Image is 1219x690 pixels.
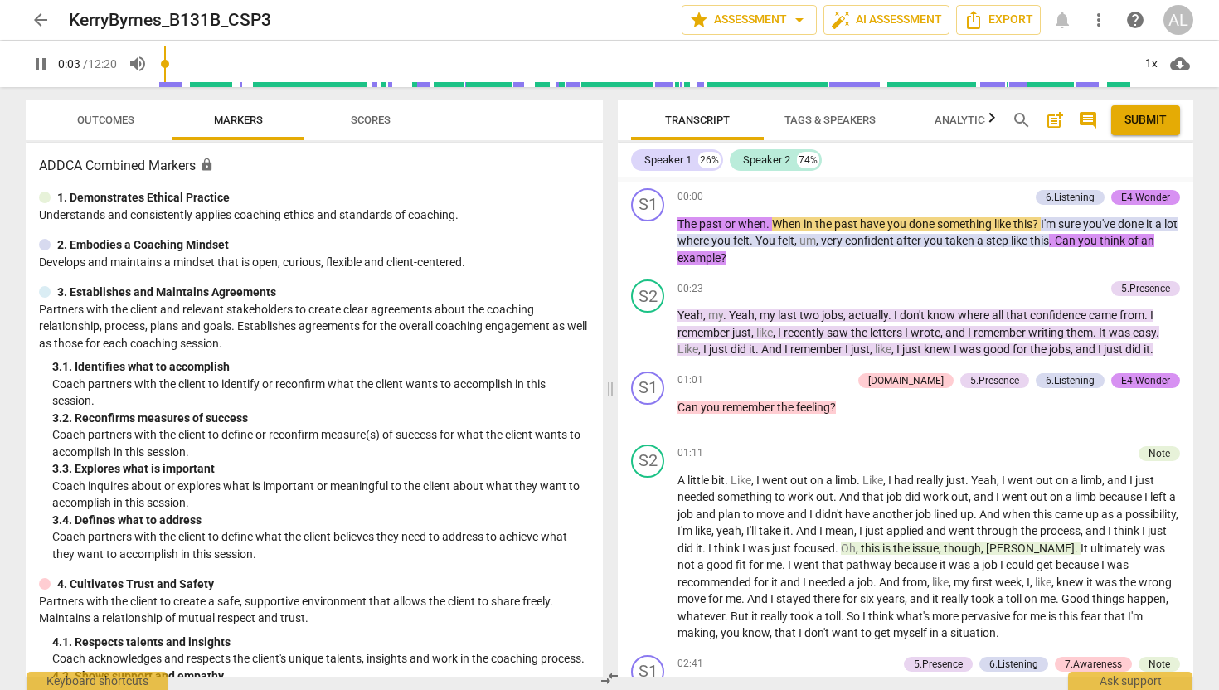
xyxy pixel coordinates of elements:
[1049,234,1055,247] span: .
[902,343,924,356] span: just
[778,234,794,247] span: felt
[924,234,945,247] span: you
[665,114,730,126] span: Transcript
[1089,309,1119,322] span: came
[733,234,750,247] span: felt
[940,326,945,339] span: ,
[968,326,974,339] span: I
[677,343,698,356] span: Filler word
[831,10,942,30] span: AI Assessment
[1083,217,1118,231] span: you've
[77,114,134,126] span: Outcomes
[1030,234,1049,247] span: this
[756,326,773,339] span: Filler word
[716,524,741,537] span: yeah
[1135,474,1154,487] span: just
[631,445,664,478] div: Change speaker
[1030,343,1049,356] span: the
[935,114,991,126] span: Analytics
[794,234,799,247] span: ,
[1002,490,1030,503] span: went
[896,234,924,247] span: after
[915,508,934,521] span: job
[827,326,851,339] span: saw
[57,236,229,254] p: 2. Embodies a Coaching Mindset
[1170,54,1190,74] span: cloud_download
[750,234,755,247] span: .
[1149,446,1170,461] div: Note
[784,343,790,356] span: I
[677,190,703,204] span: 00:00
[57,284,276,301] p: 3. Establishes and Maintains Agreements
[816,234,821,247] span: ,
[1121,281,1170,296] div: 5.Presence
[870,343,875,356] span: ,
[1100,234,1128,247] span: think
[711,524,716,537] span: ,
[722,401,777,414] span: remember
[1008,474,1036,487] span: went
[1068,672,1192,690] div: Ask support
[1098,343,1104,356] span: I
[790,343,845,356] span: remember
[1164,217,1178,231] span: lot
[1125,343,1144,356] span: did
[934,508,960,521] span: lined
[1150,343,1153,356] span: .
[784,326,827,339] span: recently
[631,372,664,405] div: Change speaker
[826,474,835,487] span: a
[1085,508,1101,521] span: up
[888,309,894,322] span: .
[677,373,703,387] span: 01:01
[729,309,755,322] span: Yeah
[848,309,888,322] span: actually
[971,474,997,487] span: Yeah
[845,343,851,356] span: I
[1133,326,1156,339] span: easy
[862,474,883,487] span: Filler word
[1144,490,1150,503] span: I
[1176,508,1178,521] span: ,
[52,410,590,427] div: 3. 2. Reconfirms measures of success
[711,474,725,487] span: bit
[951,490,969,503] span: out
[1125,508,1176,521] span: possibility
[799,234,816,247] span: Filler word
[738,217,766,231] span: when
[835,474,857,487] span: limb
[1012,110,1032,130] span: search
[1146,217,1155,231] span: it
[1046,190,1095,205] div: 6.Listening
[677,474,687,487] span: A
[946,474,965,487] span: just
[974,490,996,503] span: and
[31,54,51,74] span: pause
[810,474,826,487] span: on
[851,326,870,339] span: the
[52,426,590,460] p: Coach partners with the client to define or reconfirm measure(s) of success for what the client w...
[887,217,909,231] span: you
[766,217,772,231] span: .
[687,474,711,487] span: little
[833,490,839,503] span: .
[1109,326,1133,339] span: was
[974,326,1028,339] span: remember
[788,490,816,503] span: work
[778,326,784,339] span: I
[677,508,696,521] span: job
[696,508,718,521] span: and
[743,508,756,521] span: to
[815,508,845,521] span: didn't
[1002,474,1008,487] span: I
[39,254,590,271] p: Develops and maintains a mindset that is open, curious, flexible and client-centered.
[845,234,896,247] span: confident
[1028,326,1066,339] span: writing
[787,508,809,521] span: and
[723,309,729,322] span: .
[69,10,271,31] h2: KerryByrnes_B131B_CSP3
[1102,474,1107,487] span: ,
[39,207,590,224] p: Understands and consistently applies coaching ethics and standards of coaching.
[762,474,790,487] span: went
[1030,309,1089,322] span: confidence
